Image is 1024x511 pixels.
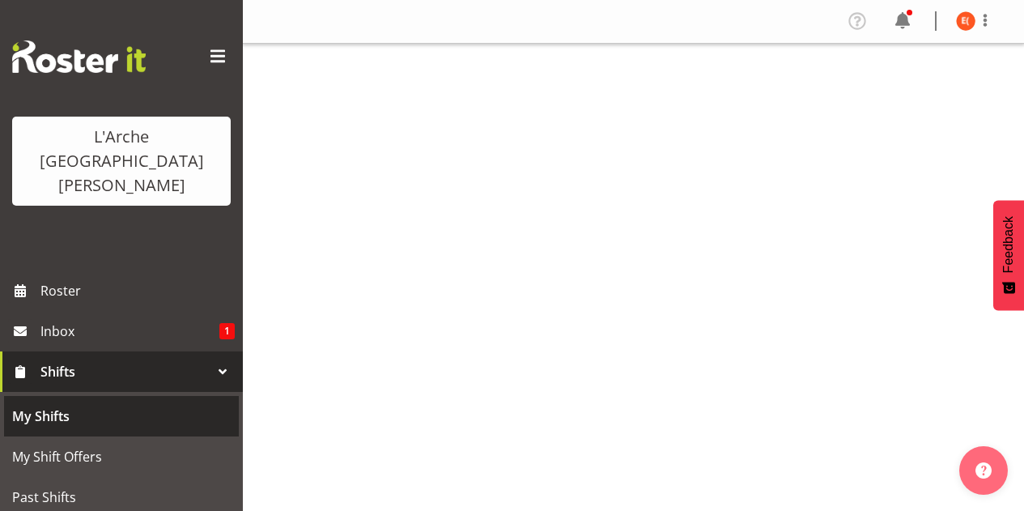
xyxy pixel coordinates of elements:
span: Shifts [40,360,210,384]
button: Feedback - Show survey [993,200,1024,310]
span: Past Shifts [12,485,231,509]
img: estelle-yuqi-pu11509.jpg [956,11,975,31]
span: Feedback [1001,216,1016,273]
img: Rosterit website logo [12,40,146,73]
a: My Shift Offers [4,436,239,477]
span: Inbox [40,319,219,343]
span: Roster [40,279,235,303]
div: L'Arche [GEOGRAPHIC_DATA][PERSON_NAME] [28,125,215,198]
span: 1 [219,323,235,339]
span: My Shift Offers [12,445,231,469]
img: help-xxl-2.png [975,462,992,479]
span: My Shifts [12,404,231,428]
a: My Shifts [4,396,239,436]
